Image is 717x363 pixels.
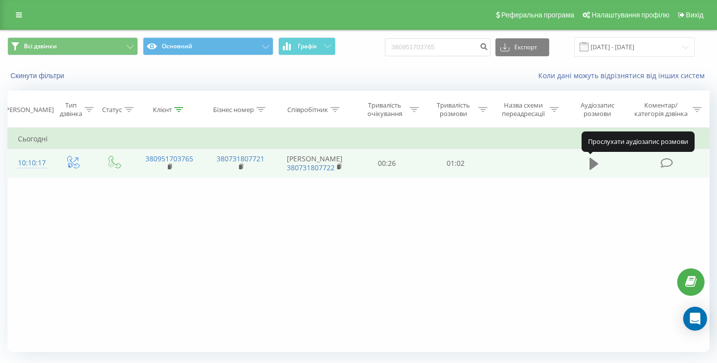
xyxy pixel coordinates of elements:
[153,106,172,114] div: Клієнт
[385,38,490,56] input: Пошук за номером
[102,106,122,114] div: Статус
[683,307,707,331] div: Open Intercom Messenger
[592,11,669,19] span: Налаштування профілю
[430,101,476,118] div: Тривалість розмови
[18,153,42,173] div: 10:10:17
[495,38,549,56] button: Експорт
[60,101,82,118] div: Тип дзвінка
[278,37,336,55] button: Графік
[276,149,353,178] td: [PERSON_NAME]
[298,43,317,50] span: Графік
[217,154,264,163] a: 380731807721
[362,101,408,118] div: Тривалість очікування
[353,149,422,178] td: 00:26
[582,131,695,151] div: Прослухати аудіозапис розмови
[287,106,328,114] div: Співробітник
[24,42,57,50] span: Всі дзвінки
[421,149,490,178] td: 01:02
[7,71,69,80] button: Скинути фільтри
[632,101,690,118] div: Коментар/категорія дзвінка
[145,154,193,163] a: 380951703765
[287,163,335,172] a: 380731807722
[686,11,704,19] span: Вихід
[8,129,710,149] td: Сьогодні
[143,37,273,55] button: Основний
[570,101,624,118] div: Аудіозапис розмови
[7,37,138,55] button: Всі дзвінки
[3,106,54,114] div: [PERSON_NAME]
[538,71,710,80] a: Коли дані можуть відрізнятися вiд інших систем
[213,106,254,114] div: Бізнес номер
[501,11,575,19] span: Реферальна програма
[499,101,547,118] div: Назва схеми переадресації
